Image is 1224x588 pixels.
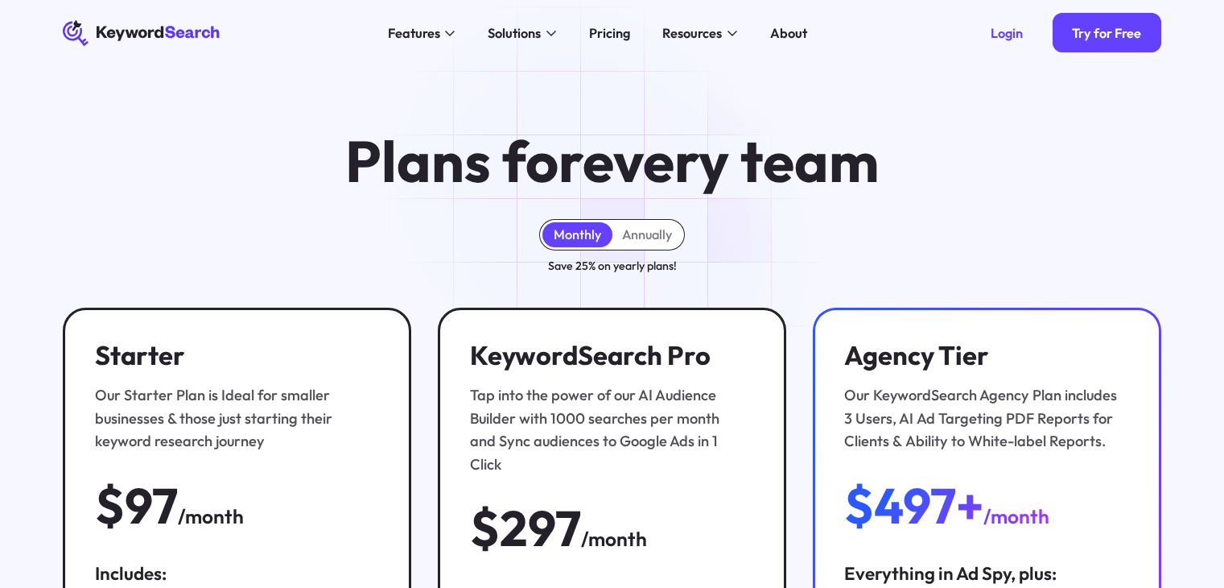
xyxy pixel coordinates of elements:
[95,340,371,371] h3: Starter
[662,23,722,43] div: Resources
[1053,13,1161,52] a: Try for Free
[95,480,178,532] div: $97
[583,125,879,197] span: every team
[548,257,677,275] div: Save 25% on yearly plans!
[971,13,1042,52] a: Login
[470,384,746,477] div: Tap into the power of our AI Audience Builder with 1000 searches per month and Sync audiences to ...
[760,20,817,47] a: About
[178,501,244,532] div: /month
[345,131,879,193] h1: Plans for
[844,480,983,532] div: $497+
[991,25,1023,41] div: Login
[983,501,1049,532] div: /month
[554,226,601,242] div: Monthly
[844,561,1128,586] div: Everything in Ad Spy, plus:
[470,340,746,371] h3: KeywordSearch Pro
[1072,25,1141,41] div: Try for Free
[579,20,640,47] a: Pricing
[95,384,371,453] div: Our Starter Plan is Ideal for smaller businesses & those just starting their keyword research jou...
[488,23,541,43] div: Solutions
[622,226,672,242] div: Annually
[844,384,1120,453] div: Our KeywordSearch Agency Plan includes 3 Users, AI Ad Targeting PDF Reports for Clients & Ability...
[581,524,647,554] div: /month
[770,23,807,43] div: About
[95,561,379,586] div: Includes:
[844,340,1120,371] h3: Agency Tier
[470,503,581,555] div: $297
[388,23,440,43] div: Features
[589,23,630,43] div: Pricing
